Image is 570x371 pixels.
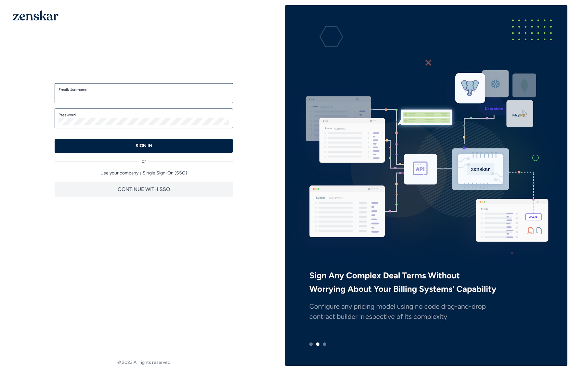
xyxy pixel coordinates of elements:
[3,359,285,366] footer: © 2023 All rights reserved
[58,112,229,118] label: Password
[58,87,229,92] label: Email/Username
[55,139,233,153] button: SIGN IN
[136,143,152,149] p: SIGN IN
[55,170,233,176] p: Use your company's Single Sign-On (SSO)
[285,4,567,367] img: e3ZQAAAMhDCM8y96E9JIIDxLgAABAgQIECBAgAABAgQyAoJA5mpDCRAgQIAAAQIECBAgQIAAAQIECBAgQKAsIAiU37edAAECB...
[13,10,58,20] img: 1OGAJ2xQqyY4LXKgY66KYq0eOWRCkrZdAb3gUhuVAqdWPZE9SRJmCz+oDMSn4zDLXe31Ii730ItAGKgCKgCCgCikA4Av8PJUP...
[55,182,233,197] button: CONTINUE WITH SSO
[55,153,233,165] div: or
